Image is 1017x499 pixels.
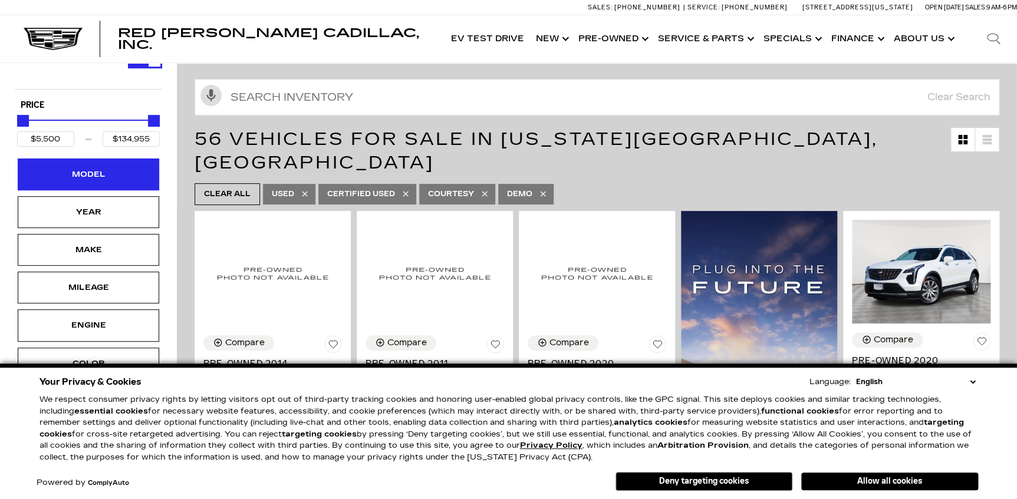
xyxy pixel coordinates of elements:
[852,220,990,323] img: 2020 Cadillac XT4 Premium Luxury
[687,4,720,11] span: Service:
[588,4,683,11] a: Sales: [PHONE_NUMBER]
[59,319,118,332] div: Engine
[203,358,333,369] span: Pre-Owned 2014
[809,378,851,386] div: Language:
[17,131,74,147] input: Minimum
[683,4,791,11] a: Service: [PHONE_NUMBER]
[18,348,159,379] div: ColorColor
[118,26,419,52] span: Red [PERSON_NAME] Cadillac, Inc.
[973,332,990,355] button: Save Vehicle
[366,335,436,351] button: Compare Vehicle
[204,187,251,201] span: Clear All
[37,479,129,487] div: Powered by
[59,281,118,294] div: Mileage
[40,374,141,390] span: Your Privacy & Cookies
[203,220,342,326] img: 2014 Cadillac XTS PREM
[387,338,427,348] div: Compare
[649,335,666,358] button: Save Vehicle
[74,407,148,416] strong: essential cookies
[530,15,572,62] a: New
[528,335,598,351] button: Compare Vehicle
[528,358,666,393] a: Pre-Owned 2020Cadillac XT4 Premium Luxury
[40,394,978,463] p: We respect consumer privacy rights by letting visitors opt out of third-party tracking cookies an...
[758,15,825,62] a: Specials
[428,187,474,201] span: Courtesy
[445,15,530,62] a: EV Test Drive
[853,376,978,388] select: Language Select
[203,358,342,381] a: Pre-Owned 2014Cadillac XTS PREM
[195,128,878,173] span: 56 Vehicles for Sale in [US_STATE][GEOGRAPHIC_DATA], [GEOGRAPHIC_DATA]
[528,220,666,326] img: 2020 Cadillac XT4 Premium Luxury
[520,441,582,450] a: Privacy Policy
[852,332,923,348] button: Compare Vehicle
[18,272,159,303] div: MileageMileage
[88,480,129,487] a: ComplyAuto
[801,472,978,490] button: Allow all cookies
[103,131,160,147] input: Maximum
[282,429,357,439] strong: targeting cookies
[59,168,118,181] div: Model
[802,4,913,11] a: [STREET_ADDRESS][US_STATE]
[203,335,274,351] button: Compare Vehicle
[17,111,160,147] div: Price
[486,335,504,358] button: Save Vehicle
[825,15,888,62] a: Finance
[722,4,788,11] span: [PHONE_NUMBER]
[118,27,433,51] a: Red [PERSON_NAME] Cadillac, Inc.
[59,206,118,219] div: Year
[366,220,504,326] img: 2011 Cadillac DTS Platinum Collection
[507,187,532,201] span: Demo
[888,15,958,62] a: About Us
[549,338,589,348] div: Compare
[200,85,222,106] svg: Click to toggle on voice search
[614,4,680,11] span: [PHONE_NUMBER]
[148,115,160,127] div: Maximum Price
[17,115,29,127] div: Minimum Price
[366,358,504,393] a: Pre-Owned 2011Cadillac DTS Platinum Collection
[225,338,265,348] div: Compare
[874,335,913,345] div: Compare
[652,15,758,62] a: Service & Parts
[588,4,613,11] span: Sales:
[18,309,159,341] div: EngineEngine
[24,28,83,50] img: Cadillac Dark Logo with Cadillac White Text
[18,234,159,266] div: MakeMake
[852,355,982,366] span: Pre-Owned 2020
[18,158,159,190] div: ModelModel
[324,335,342,358] button: Save Vehicle
[59,357,118,370] div: Color
[59,243,118,256] div: Make
[572,15,652,62] a: Pre-Owned
[327,187,395,201] span: Certified Used
[614,418,687,427] strong: analytics cookies
[366,358,495,369] span: Pre-Owned 2011
[21,100,156,111] h5: Price
[852,355,990,390] a: Pre-Owned 2020Cadillac XT4 Premium Luxury
[986,4,1017,11] span: 9 AM-6 PM
[616,472,792,491] button: Deny targeting cookies
[40,418,964,439] strong: targeting cookies
[761,407,839,416] strong: functional cookies
[925,4,964,11] span: Open [DATE]
[657,441,749,450] strong: Arbitration Provision
[272,187,294,201] span: Used
[965,4,986,11] span: Sales:
[528,358,657,369] span: Pre-Owned 2020
[18,196,159,228] div: YearYear
[195,79,999,115] input: Search Inventory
